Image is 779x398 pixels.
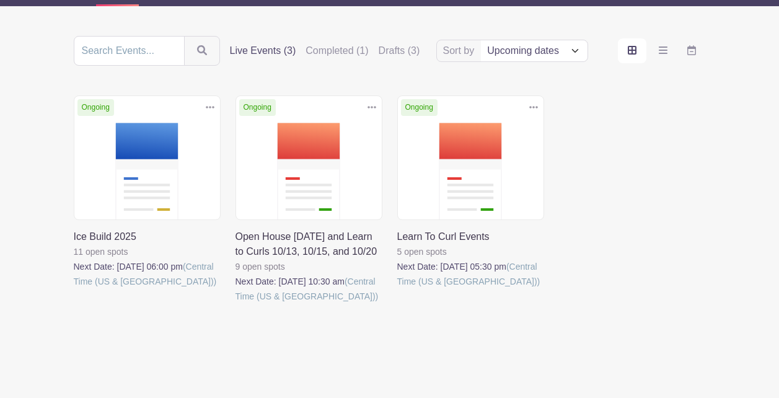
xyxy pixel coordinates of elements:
[379,43,420,58] label: Drafts (3)
[306,43,368,58] label: Completed (1)
[230,43,430,58] div: filters
[443,43,478,58] label: Sort by
[74,36,185,66] input: Search Events...
[618,38,706,63] div: order and view
[230,43,296,58] label: Live Events (3)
